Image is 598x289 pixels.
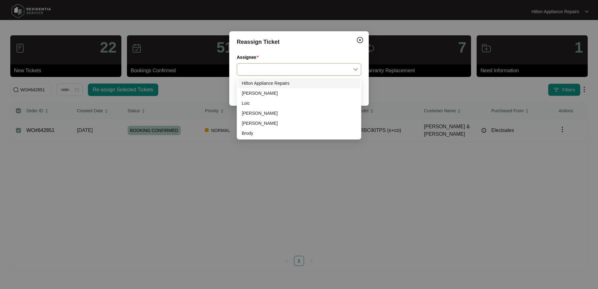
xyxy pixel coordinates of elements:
[242,130,356,137] div: Brody
[238,78,360,88] div: Hilton Appliance Repairs
[238,108,360,118] div: Joel
[356,36,364,44] img: closeCircle
[238,128,360,138] div: Brody
[242,110,356,117] div: [PERSON_NAME]
[238,118,360,128] div: Evan
[238,88,360,98] div: Dean
[237,54,261,60] label: Assignee
[242,90,356,97] div: [PERSON_NAME]
[237,38,361,46] div: Reassign Ticket
[241,63,357,75] input: Assignee
[242,80,356,87] div: Hilton Appliance Repairs
[238,98,360,108] div: Loic
[242,100,356,107] div: Loic
[355,35,365,45] button: Close
[242,120,356,127] div: [PERSON_NAME]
